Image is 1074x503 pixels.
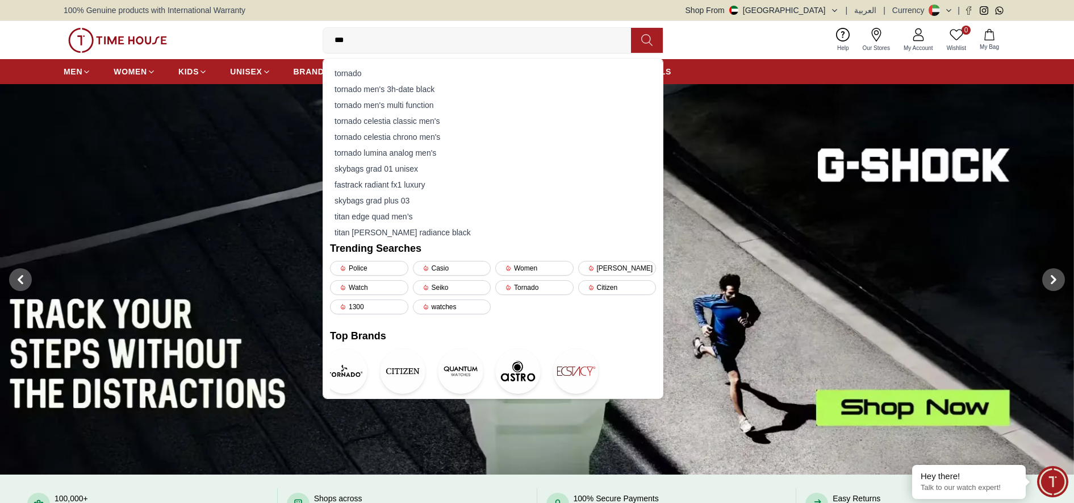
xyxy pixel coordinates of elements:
[729,6,738,15] img: United Arab Emirates
[330,97,656,113] div: tornado men's multi function
[942,44,971,52] span: Wishlist
[833,44,854,52] span: Help
[830,26,856,55] a: Help
[294,61,330,82] a: BRANDS
[230,66,262,77] span: UNISEX
[114,61,156,82] a: WOMEN
[561,348,591,410] a: Ecstacy[DEMOGRAPHIC_DATA]
[413,280,491,295] div: Seiko
[330,113,656,129] div: tornado celestia classic men's
[330,129,656,145] div: tornado celestia chrono men's
[964,6,973,15] a: Facebook
[856,26,897,55] a: Our Stores
[330,280,408,295] div: Watch
[330,261,408,276] div: Police
[330,348,360,410] a: TornadoTornado
[380,348,425,394] img: CITIZEN
[388,348,417,410] a: CITIZENCITIZEN
[883,5,885,16] span: |
[68,28,167,53] img: ...
[178,61,207,82] a: KIDS
[503,348,533,410] a: AstroAstro
[330,193,656,209] div: skybags grad plus 03
[1037,466,1068,497] div: Chat Widget
[899,44,938,52] span: My Account
[330,81,656,97] div: tornado men's 3h-date black
[892,5,929,16] div: Currency
[495,261,574,276] div: Women
[322,348,367,394] img: Tornado
[578,261,657,276] div: [PERSON_NAME]
[438,348,483,394] img: Quantum
[686,5,839,16] button: Shop From[GEOGRAPHIC_DATA]
[958,5,960,16] span: |
[846,5,848,16] span: |
[921,483,1017,493] p: Talk to our watch expert!
[330,145,656,161] div: tornado lumina analog men's
[854,5,876,16] button: العربية
[495,280,574,295] div: Tornado
[413,261,491,276] div: Casio
[413,300,491,314] div: watches
[553,348,599,394] img: Ecstacy
[330,225,656,240] div: titan [PERSON_NAME] radiance black
[64,66,82,77] span: MEN
[330,328,656,344] h2: Top Brands
[980,6,988,15] a: Instagram
[975,43,1004,51] span: My Bag
[495,348,541,394] img: Astro
[64,61,91,82] a: MEN
[330,177,656,193] div: fastrack radiant fx1 luxury
[330,240,656,256] h2: Trending Searches
[294,66,330,77] span: BRANDS
[330,209,656,225] div: titan edge quad men’s
[578,280,657,295] div: Citizen
[64,5,245,16] span: 100% Genuine products with International Warranty
[995,6,1004,15] a: Whatsapp
[973,27,1006,53] button: My Bag
[858,44,895,52] span: Our Stores
[921,471,1017,482] div: Hey there!
[940,26,973,55] a: 0Wishlist
[330,161,656,177] div: skybags grad 01 unisex
[178,66,199,77] span: KIDS
[230,61,270,82] a: UNISEX
[114,66,147,77] span: WOMEN
[330,300,408,314] div: 1300
[330,65,656,81] div: tornado
[446,348,475,410] a: QuantumQuantum
[962,26,971,35] span: 0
